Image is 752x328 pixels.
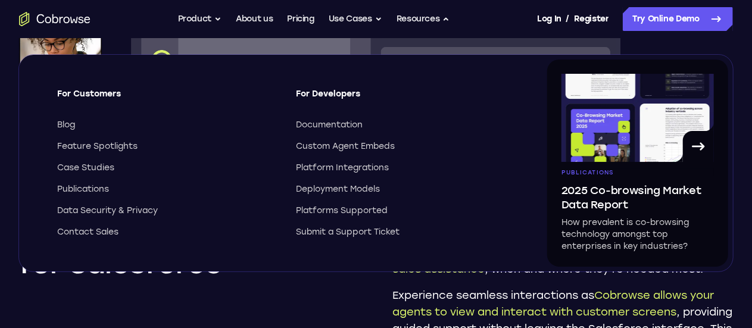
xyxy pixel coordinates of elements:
[57,183,275,195] a: Publications
[561,183,714,212] span: 2025 Co-browsing Market Data Report
[297,119,514,131] a: Documentation
[329,7,382,31] button: Use Cases
[178,7,222,31] button: Product
[297,88,514,110] span: For Developers
[561,217,714,252] p: How prevalent is co-browsing technology amongst top enterprises in key industries?
[57,162,275,174] a: Case Studies
[57,205,158,217] span: Data Security & Privacy
[19,12,91,26] a: Go to the home page
[297,140,514,152] a: Custom Agent Embeds
[287,7,314,31] a: Pricing
[297,205,388,217] span: Platforms Supported
[297,162,389,174] span: Platform Integrations
[57,140,138,152] span: Feature Spotlights
[57,140,275,152] a: Feature Spotlights
[297,226,400,238] span: Submit a Support Ticket
[57,183,109,195] span: Publications
[297,162,514,174] a: Platform Integrations
[537,7,561,31] a: Log In
[561,74,714,162] img: A page from the browsing market ebook
[397,7,450,31] button: Resources
[575,7,609,31] a: Register
[297,226,514,238] a: Submit a Support Ticket
[623,7,733,31] a: Try Online Demo
[566,12,570,26] span: /
[561,169,614,176] span: Publications
[297,205,514,217] a: Platforms Supported
[57,162,114,174] span: Case Studies
[57,226,118,238] span: Contact Sales
[57,119,75,131] span: Blog
[57,88,275,110] span: For Customers
[297,119,363,131] span: Documentation
[57,226,275,238] a: Contact Sales
[57,119,275,131] a: Blog
[297,183,380,195] span: Deployment Models
[297,183,514,195] a: Deployment Models
[297,140,395,152] span: Custom Agent Embeds
[57,205,275,217] a: Data Security & Privacy
[236,7,273,31] a: About us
